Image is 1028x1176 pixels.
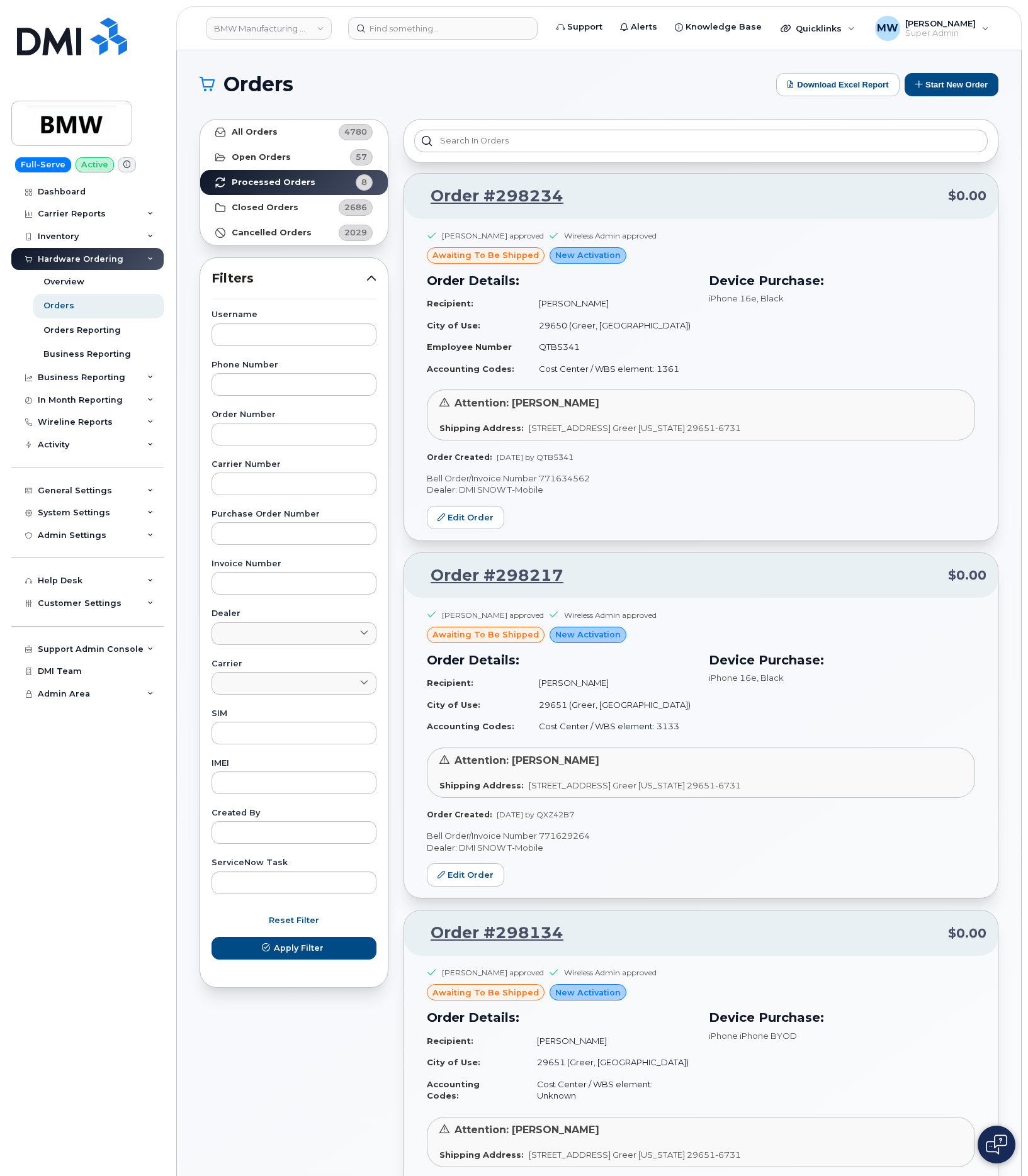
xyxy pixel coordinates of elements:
p: Bell Order/Invoice Number 771629264 [427,830,975,842]
label: Created By [212,809,376,817]
span: $0.00 [948,566,986,585]
td: [PERSON_NAME] [528,672,694,694]
strong: City of Use: [427,700,480,710]
span: New Activation [555,629,621,641]
strong: Accounting Codes: [427,1079,480,1101]
button: Reset Filter [212,909,376,932]
span: Filters [212,269,366,288]
p: Dealer: DMI SNOW T-Mobile [427,842,975,854]
td: QTB5341 [528,336,694,358]
span: Orders [223,75,293,94]
a: Order #298217 [415,564,563,587]
strong: Shipping Address: [439,780,524,790]
p: Bell Order/Invoice Number 771634562 [427,473,975,484]
div: Wireless Admin approved [564,230,657,241]
h3: Device Purchase: [709,651,976,669]
button: Download Excel Report [776,73,900,96]
td: 29650 (Greer, [GEOGRAPHIC_DATA]) [528,315,694,337]
span: , Black [757,293,784,303]
div: [PERSON_NAME] approved [442,610,544,620]
h3: Order Details: [427,271,694,290]
strong: Shipping Address: [439,423,524,433]
label: IMEI [212,759,376,768]
a: Order #298234 [415,185,563,208]
a: Edit Order [427,863,504,887]
span: 8 [361,176,367,188]
span: Apply Filter [274,942,324,954]
strong: Recipient: [427,678,473,688]
strong: Closed Orders [232,203,298,213]
strong: Employee Number [427,342,512,352]
strong: Order Created: [427,810,492,819]
label: Phone Number [212,361,376,369]
span: Attention: [PERSON_NAME] [455,754,599,766]
strong: Processed Orders [232,177,315,188]
label: Carrier Number [212,461,376,469]
button: Start New Order [905,73,998,96]
span: [DATE] by QXZ42B7 [497,810,574,819]
p: Dealer: DMI SNOW T-Mobile [427,484,975,496]
label: Invoice Number [212,560,376,568]
strong: Recipient: [427,298,473,308]
span: 2686 [344,201,367,213]
strong: Accounting Codes: [427,364,514,374]
span: [STREET_ADDRESS] Greer [US_STATE] 29651-6731 [529,423,741,433]
span: , Black [757,673,784,683]
a: All Orders4780 [200,120,388,145]
label: Dealer [212,610,376,618]
a: Processed Orders8 [200,170,388,195]
span: awaiting to be shipped [432,629,539,641]
a: Closed Orders2686 [200,195,388,220]
a: Cancelled Orders2029 [200,220,388,245]
label: Purchase Order Number [212,510,376,518]
span: awaiting to be shipped [432,249,539,261]
td: 29651 (Greer, [GEOGRAPHIC_DATA]) [526,1051,694,1073]
h3: Device Purchase: [709,271,976,290]
label: Carrier [212,660,376,668]
h3: Order Details: [427,1008,694,1027]
span: awaiting to be shipped [432,987,539,999]
span: Attention: [PERSON_NAME] [455,1124,599,1136]
label: Order Number [212,411,376,419]
span: [DATE] by QTB5341 [497,452,573,462]
span: [STREET_ADDRESS] Greer [US_STATE] 29651-6731 [529,1150,741,1160]
strong: City of Use: [427,320,480,330]
span: New Activation [555,249,621,261]
strong: All Orders [232,127,278,137]
button: Apply Filter [212,937,376,960]
span: 4780 [344,126,367,138]
div: Wireless Admin approved [564,967,657,978]
span: $0.00 [948,924,986,943]
span: iPhone 16e [709,293,757,303]
td: [PERSON_NAME] [526,1030,694,1052]
strong: Accounting Codes: [427,721,514,731]
label: Username [212,311,376,319]
input: Search in orders [414,130,988,152]
span: Attention: [PERSON_NAME] [455,397,599,409]
div: [PERSON_NAME] approved [442,230,544,241]
img: Open chat [986,1134,1007,1155]
span: Reset Filter [269,914,319,926]
span: [STREET_ADDRESS] Greer [US_STATE] 29651-6731 [529,780,741,790]
strong: Shipping Address: [439,1150,524,1160]
h3: Device Purchase: [709,1008,976,1027]
span: iPhone iPhone BYOD [709,1031,797,1041]
div: Wireless Admin approved [564,610,657,620]
span: $0.00 [948,187,986,205]
span: New Activation [555,987,621,999]
td: Cost Center / WBS element: 3133 [528,715,694,737]
span: 2029 [344,227,367,238]
td: 29651 (Greer, [GEOGRAPHIC_DATA]) [528,694,694,716]
strong: Order Created: [427,452,492,462]
strong: Open Orders [232,152,291,162]
td: Cost Center / WBS element: Unknown [526,1073,694,1107]
td: Cost Center / WBS element: 1361 [528,358,694,380]
strong: City of Use: [427,1057,480,1067]
a: Order #298134 [415,922,563,944]
label: SIM [212,710,376,718]
span: 57 [356,151,367,163]
td: [PERSON_NAME] [528,293,694,315]
div: [PERSON_NAME] approved [442,967,544,978]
